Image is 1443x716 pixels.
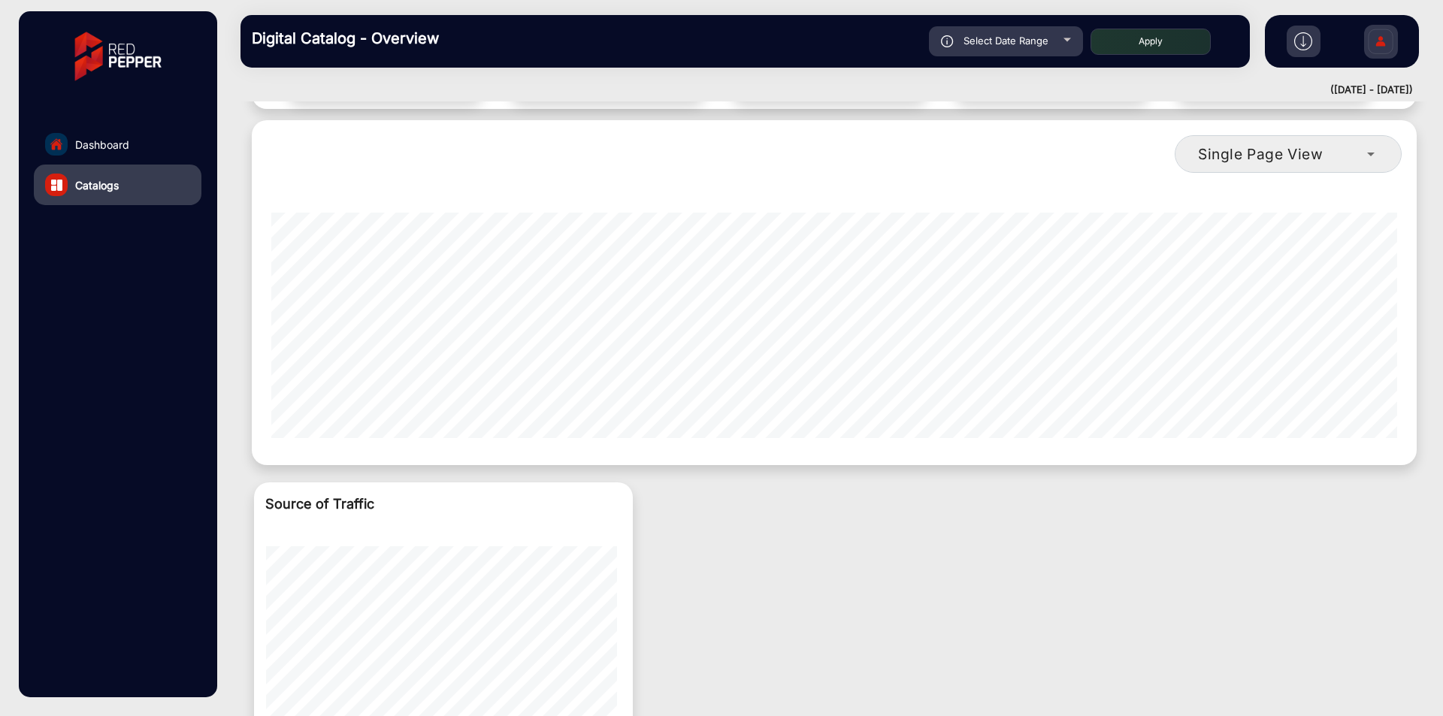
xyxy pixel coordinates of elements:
img: catalog [51,180,62,191]
img: h2download.svg [1294,32,1312,50]
span: Single Page View [1198,145,1324,163]
button: Apply [1091,29,1211,55]
span: Dashboard [75,137,129,153]
a: Catalogs [34,165,201,205]
a: Dashboard [34,124,201,165]
img: icon [941,35,954,47]
div: event-details-1 w-100 [259,188,1409,450]
span: Catalogs [75,177,119,193]
img: vmg-logo [64,19,172,94]
div: Source of Traffic [265,494,622,514]
h3: Digital Catalog - Overview [252,29,462,47]
span: Select Date Range [964,35,1048,47]
img: Sign%20Up.svg [1365,17,1396,70]
div: ([DATE] - [DATE]) [225,83,1413,98]
img: home [50,137,63,151]
div: single-page-view-4 [259,188,1409,450]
